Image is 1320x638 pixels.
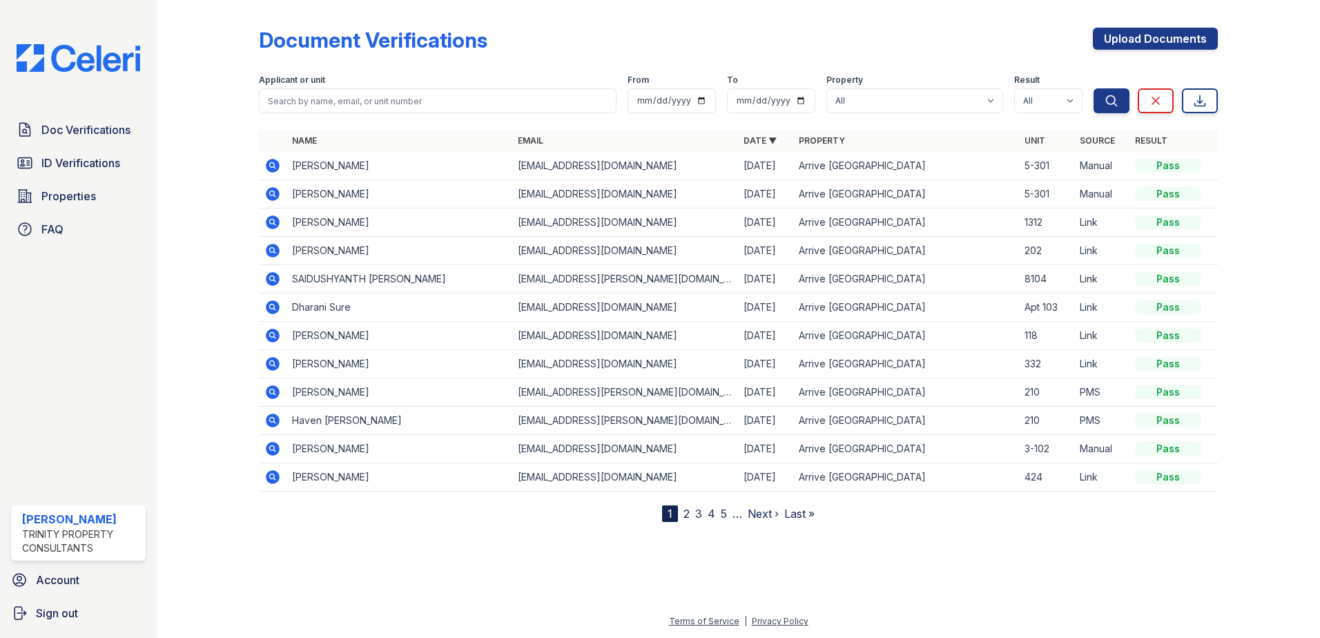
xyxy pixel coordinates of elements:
[1135,300,1201,314] div: Pass
[799,135,845,146] a: Property
[11,215,146,243] a: FAQ
[1074,180,1129,209] td: Manual
[11,182,146,210] a: Properties
[1019,378,1074,407] td: 210
[1074,463,1129,492] td: Link
[793,180,1019,209] td: Arrive [GEOGRAPHIC_DATA]
[793,407,1019,435] td: Arrive [GEOGRAPHIC_DATA]
[1135,159,1201,173] div: Pass
[1025,135,1045,146] a: Unit
[793,378,1019,407] td: Arrive [GEOGRAPHIC_DATA]
[738,378,793,407] td: [DATE]
[1019,435,1074,463] td: 3-102
[662,505,678,522] div: 1
[628,75,649,86] label: From
[784,507,815,521] a: Last »
[512,293,738,322] td: [EMAIL_ADDRESS][DOMAIN_NAME]
[793,435,1019,463] td: Arrive [GEOGRAPHIC_DATA]
[793,152,1019,180] td: Arrive [GEOGRAPHIC_DATA]
[752,616,808,626] a: Privacy Policy
[744,135,777,146] a: Date ▼
[41,221,64,238] span: FAQ
[259,28,487,52] div: Document Verifications
[721,507,727,521] a: 5
[1135,470,1201,484] div: Pass
[1074,293,1129,322] td: Link
[512,407,738,435] td: [EMAIL_ADDRESS][PERSON_NAME][DOMAIN_NAME]
[259,75,325,86] label: Applicant or unit
[41,155,120,171] span: ID Verifications
[259,88,617,113] input: Search by name, email, or unit number
[669,616,739,626] a: Terms of Service
[512,209,738,237] td: [EMAIL_ADDRESS][DOMAIN_NAME]
[1135,357,1201,371] div: Pass
[793,293,1019,322] td: Arrive [GEOGRAPHIC_DATA]
[1074,435,1129,463] td: Manual
[11,116,146,144] a: Doc Verifications
[1074,350,1129,378] td: Link
[738,350,793,378] td: [DATE]
[41,188,96,204] span: Properties
[1135,329,1201,342] div: Pass
[793,209,1019,237] td: Arrive [GEOGRAPHIC_DATA]
[793,237,1019,265] td: Arrive [GEOGRAPHIC_DATA]
[1019,350,1074,378] td: 332
[1074,209,1129,237] td: Link
[22,528,140,555] div: Trinity Property Consultants
[512,463,738,492] td: [EMAIL_ADDRESS][DOMAIN_NAME]
[1019,265,1074,293] td: 8104
[6,566,151,594] a: Account
[512,350,738,378] td: [EMAIL_ADDRESS][DOMAIN_NAME]
[512,237,738,265] td: [EMAIL_ADDRESS][DOMAIN_NAME]
[826,75,863,86] label: Property
[287,435,512,463] td: [PERSON_NAME]
[1019,152,1074,180] td: 5-301
[1135,135,1167,146] a: Result
[1135,244,1201,258] div: Pass
[1135,442,1201,456] div: Pass
[1019,180,1074,209] td: 5-301
[1074,322,1129,350] td: Link
[738,237,793,265] td: [DATE]
[36,605,78,621] span: Sign out
[1093,28,1218,50] a: Upload Documents
[748,507,779,521] a: Next ›
[1074,152,1129,180] td: Manual
[1014,75,1040,86] label: Result
[287,350,512,378] td: [PERSON_NAME]
[287,237,512,265] td: [PERSON_NAME]
[738,152,793,180] td: [DATE]
[512,435,738,463] td: [EMAIL_ADDRESS][DOMAIN_NAME]
[1080,135,1115,146] a: Source
[41,122,130,138] span: Doc Verifications
[1019,293,1074,322] td: Apt 103
[22,511,140,528] div: [PERSON_NAME]
[287,265,512,293] td: SAIDUSHYANTH [PERSON_NAME]
[738,293,793,322] td: [DATE]
[738,407,793,435] td: [DATE]
[1074,265,1129,293] td: Link
[287,463,512,492] td: [PERSON_NAME]
[11,149,146,177] a: ID Verifications
[287,180,512,209] td: [PERSON_NAME]
[695,507,702,521] a: 3
[727,75,738,86] label: To
[793,265,1019,293] td: Arrive [GEOGRAPHIC_DATA]
[738,322,793,350] td: [DATE]
[683,507,690,521] a: 2
[793,463,1019,492] td: Arrive [GEOGRAPHIC_DATA]
[744,616,747,626] div: |
[6,599,151,627] button: Sign out
[738,265,793,293] td: [DATE]
[738,180,793,209] td: [DATE]
[708,507,715,521] a: 4
[287,322,512,350] td: [PERSON_NAME]
[518,135,543,146] a: Email
[793,322,1019,350] td: Arrive [GEOGRAPHIC_DATA]
[738,209,793,237] td: [DATE]
[738,463,793,492] td: [DATE]
[512,265,738,293] td: [EMAIL_ADDRESS][PERSON_NAME][DOMAIN_NAME]
[1019,407,1074,435] td: 210
[512,180,738,209] td: [EMAIL_ADDRESS][DOMAIN_NAME]
[1135,414,1201,427] div: Pass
